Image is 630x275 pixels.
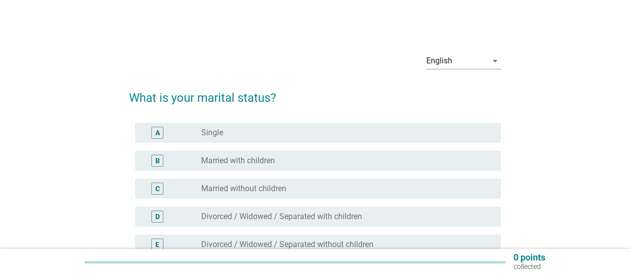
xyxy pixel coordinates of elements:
h2: What is your marital status? [129,79,501,107]
label: Divorced / Widowed / Separated with children [201,212,362,222]
div: D [155,212,160,222]
p: 0 points [513,253,545,262]
div: B [155,156,160,166]
div: English [426,56,452,65]
i: arrow_drop_down [489,55,501,67]
div: C [155,184,160,194]
label: Married without children [201,184,286,194]
div: A [155,128,160,138]
label: Divorced / Widowed / Separated without children [201,240,374,250]
div: E [155,240,159,250]
label: Single [201,128,223,138]
label: Married with children [201,156,275,166]
p: collected [513,262,545,271]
